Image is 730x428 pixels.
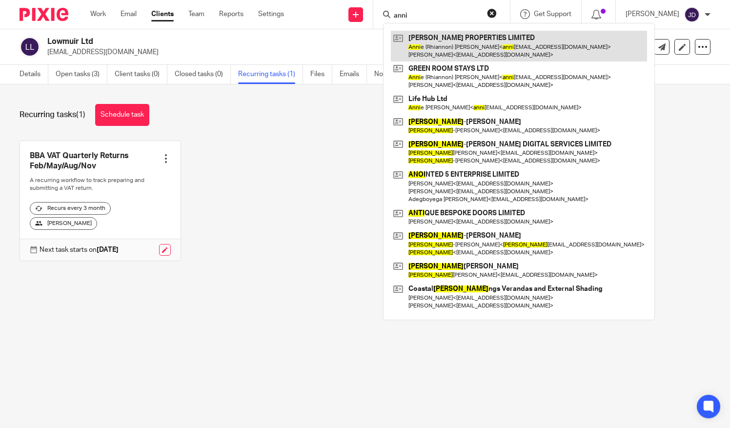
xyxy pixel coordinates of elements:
[76,111,85,119] span: (1)
[684,7,700,22] img: svg%3E
[97,246,119,253] strong: [DATE]
[56,65,107,84] a: Open tasks (3)
[47,47,578,57] p: [EMAIL_ADDRESS][DOMAIN_NAME]
[374,65,410,84] a: Notes (1)
[238,65,303,84] a: Recurring tasks (1)
[47,37,472,47] h2: Lowmuir Ltd
[40,245,119,255] p: Next task starts on
[95,104,149,126] a: Schedule task
[626,9,679,19] p: [PERSON_NAME]
[30,217,97,230] div: [PERSON_NAME]
[258,9,284,19] a: Settings
[310,65,332,84] a: Files
[20,8,68,21] img: Pixie
[20,110,85,120] h1: Recurring tasks
[393,12,481,20] input: Search
[175,65,231,84] a: Closed tasks (0)
[90,9,106,19] a: Work
[20,65,48,84] a: Details
[487,8,497,18] button: Clear
[534,11,571,18] span: Get Support
[340,65,367,84] a: Emails
[151,9,174,19] a: Clients
[188,9,204,19] a: Team
[20,37,40,57] img: svg%3E
[121,9,137,19] a: Email
[30,202,111,215] div: Recurs every 3 month
[115,65,167,84] a: Client tasks (0)
[219,9,243,19] a: Reports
